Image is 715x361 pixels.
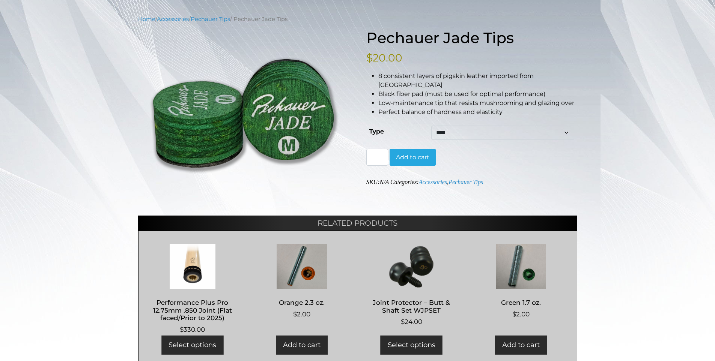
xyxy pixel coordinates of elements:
[512,310,516,318] span: $
[293,310,297,318] span: $
[138,216,577,231] h2: Related products
[378,108,577,117] li: Perfect balance of hardness and elasticity
[366,51,373,64] span: $
[379,179,389,185] span: N/A
[146,244,239,335] a: Performance Plus Pro 12.75mm .850 Joint (Flat faced/Prior to 2025) $330.00
[474,296,567,310] h2: Green 1.7 oz.
[157,16,189,22] a: Accessories
[180,326,184,333] span: $
[146,244,239,289] img: Performance Plus Pro 12.75mm .850 Joint (Flat faced/Prior to 2025)
[191,16,230,22] a: Pechauer Tips
[276,336,328,355] a: Add to cart: “Orange 2.3 oz.”
[365,296,458,318] h2: Joint Protector – Butt & Shaft Set WJPSET
[366,29,577,47] h1: Pechauer Jade Tips
[449,179,483,185] a: Pechauer Tips
[401,318,422,325] bdi: 24.00
[146,296,239,325] h2: Performance Plus Pro 12.75mm .850 Joint (Flat faced/Prior to 2025)
[495,336,547,355] a: Add to cart: “Green 1.7 oz.”
[512,310,530,318] bdi: 2.00
[401,318,405,325] span: $
[138,38,349,189] img: updated-jade-tip-with-pad
[390,149,436,166] button: Add to cart
[381,336,443,355] a: Select options for “Joint Protector - Butt & Shaft Set WJPSET”
[378,72,577,90] li: 8 consistent layers of pigskin leather imported from [GEOGRAPHIC_DATA]
[180,326,205,333] bdi: 330.00
[255,244,349,319] a: Orange 2.3 oz. $2.00
[390,179,483,185] span: Categories: ,
[138,15,577,23] nav: Breadcrumb
[138,16,155,22] a: Home
[419,179,447,185] a: Accessories
[255,244,349,289] img: Orange 2.3 oz.
[365,244,458,327] a: Joint Protector – Butt & Shaft Set WJPSET $24.00
[365,244,458,289] img: Joint Protector - Butt & Shaft Set WJPSET
[366,179,389,185] span: SKU:
[161,336,223,355] a: Add to cart: “Performance Plus Pro 12.75mm .850 Joint (Flat faced/Prior to 2025)”
[369,126,384,138] label: Type
[366,149,388,166] input: Product quantity
[378,99,577,108] li: Low-maintenance tip that resists mushrooming and glazing over
[366,51,402,64] bdi: 20.00
[378,90,577,99] li: Black fiber pad (must be used for optimal performance)
[293,310,310,318] bdi: 2.00
[474,244,567,289] img: Green 1.7 oz.
[255,296,349,310] h2: Orange 2.3 oz.
[474,244,567,319] a: Green 1.7 oz. $2.00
